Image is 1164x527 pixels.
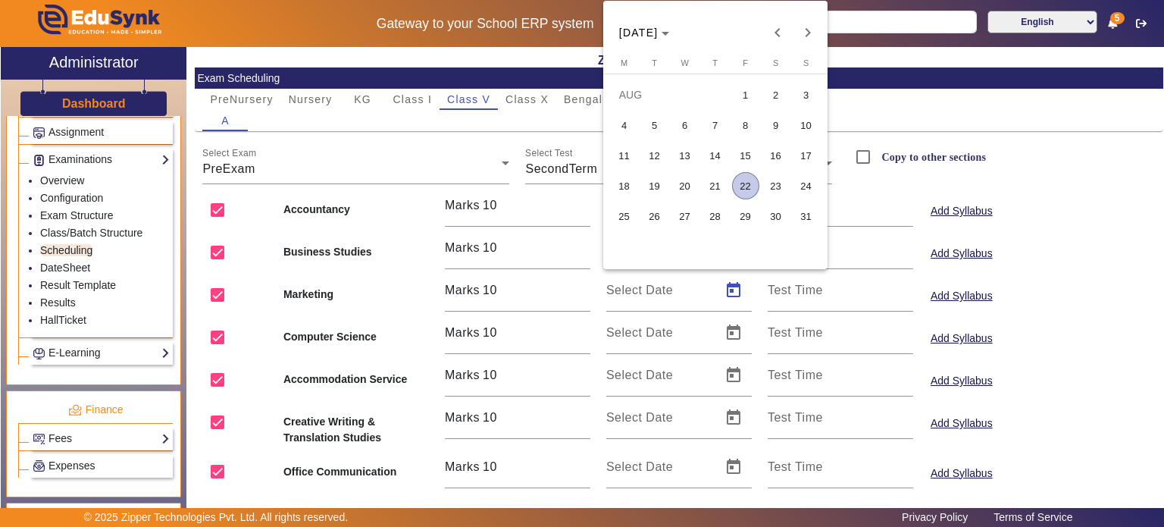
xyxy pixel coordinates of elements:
[671,111,699,139] span: 6
[671,172,699,199] span: 20
[641,111,668,139] span: 5
[761,110,791,140] button: 9 August 2025
[619,27,659,39] span: [DATE]
[641,202,668,230] span: 26
[700,201,731,231] button: 28 August 2025
[761,80,791,110] button: 2 August 2025
[670,201,700,231] button: 27 August 2025
[670,110,700,140] button: 6 August 2025
[702,142,729,169] span: 14
[793,81,820,108] span: 3
[640,171,670,201] button: 19 August 2025
[732,142,759,169] span: 15
[731,140,761,171] button: 15 August 2025
[761,171,791,201] button: 23 August 2025
[702,202,729,230] span: 28
[609,80,731,110] td: AUG
[762,111,790,139] span: 9
[732,172,759,199] span: 22
[611,202,638,230] span: 25
[732,202,759,230] span: 29
[791,80,821,110] button: 3 August 2025
[641,172,668,199] span: 19
[793,111,820,139] span: 10
[640,140,670,171] button: 12 August 2025
[803,58,809,67] span: S
[793,17,823,48] button: Next month
[793,142,820,169] span: 17
[700,140,731,171] button: 14 August 2025
[743,58,748,67] span: F
[762,202,790,230] span: 30
[609,140,640,171] button: 11 August 2025
[670,140,700,171] button: 13 August 2025
[640,201,670,231] button: 26 August 2025
[652,58,657,67] span: T
[702,111,729,139] span: 7
[613,19,676,46] button: Choose month and year
[611,111,638,139] span: 4
[671,202,699,230] span: 27
[640,110,670,140] button: 5 August 2025
[732,81,759,108] span: 1
[609,110,640,140] button: 4 August 2025
[793,202,820,230] span: 31
[731,110,761,140] button: 8 August 2025
[712,58,718,67] span: T
[671,142,699,169] span: 13
[670,171,700,201] button: 20 August 2025
[761,201,791,231] button: 30 August 2025
[731,171,761,201] button: 22 August 2025
[731,201,761,231] button: 29 August 2025
[791,201,821,231] button: 31 August 2025
[700,171,731,201] button: 21 August 2025
[702,172,729,199] span: 21
[762,81,790,108] span: 2
[791,171,821,201] button: 24 August 2025
[773,58,778,67] span: S
[762,142,790,169] span: 16
[609,171,640,201] button: 18 August 2025
[621,58,627,67] span: M
[762,17,793,48] button: Previous month
[641,142,668,169] span: 12
[611,172,638,199] span: 18
[731,80,761,110] button: 1 August 2025
[700,110,731,140] button: 7 August 2025
[793,172,820,199] span: 24
[791,140,821,171] button: 17 August 2025
[732,111,759,139] span: 8
[681,58,688,67] span: W
[761,140,791,171] button: 16 August 2025
[609,201,640,231] button: 25 August 2025
[791,110,821,140] button: 10 August 2025
[611,142,638,169] span: 11
[762,172,790,199] span: 23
